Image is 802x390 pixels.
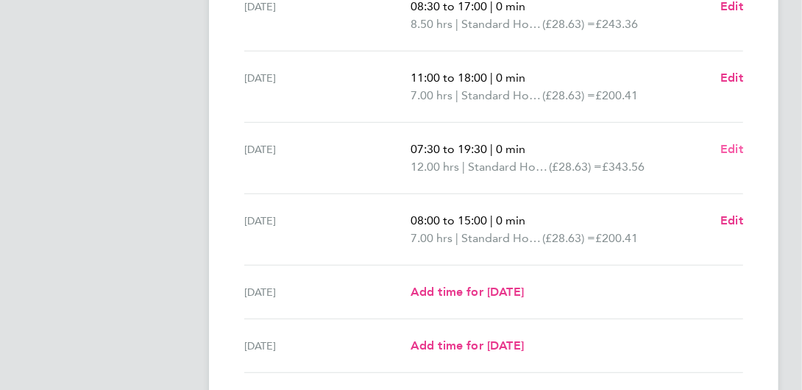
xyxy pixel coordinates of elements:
[461,15,542,33] span: Standard Hourly
[549,160,602,174] span: (£28.63) =
[490,71,493,85] span: |
[411,88,453,102] span: 7.00 hrs
[244,337,411,355] div: [DATE]
[244,69,411,104] div: [DATE]
[461,87,542,104] span: Standard Hourly
[490,213,493,227] span: |
[720,71,743,85] span: Edit
[720,69,743,87] a: Edit
[411,338,524,352] span: Add time for [DATE]
[542,231,595,245] span: (£28.63) =
[411,71,487,85] span: 11:00 to 18:00
[542,88,595,102] span: (£28.63) =
[411,337,524,355] a: Add time for [DATE]
[455,88,458,102] span: |
[595,88,638,102] span: £200.41
[496,213,525,227] span: 0 min
[720,213,743,227] span: Edit
[462,160,465,174] span: |
[542,17,595,31] span: (£28.63) =
[244,141,411,176] div: [DATE]
[720,142,743,156] span: Edit
[496,71,525,85] span: 0 min
[455,17,458,31] span: |
[595,17,638,31] span: £243.36
[720,141,743,158] a: Edit
[602,160,645,174] span: £343.56
[490,142,493,156] span: |
[411,231,453,245] span: 7.00 hrs
[411,160,459,174] span: 12.00 hrs
[244,212,411,247] div: [DATE]
[468,158,549,176] span: Standard Hourly
[595,231,638,245] span: £200.41
[411,213,487,227] span: 08:00 to 15:00
[411,283,524,301] a: Add time for [DATE]
[411,285,524,299] span: Add time for [DATE]
[244,283,411,301] div: [DATE]
[461,230,542,247] span: Standard Hourly
[496,142,525,156] span: 0 min
[411,17,453,31] span: 8.50 hrs
[411,142,487,156] span: 07:30 to 19:30
[455,231,458,245] span: |
[720,212,743,230] a: Edit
